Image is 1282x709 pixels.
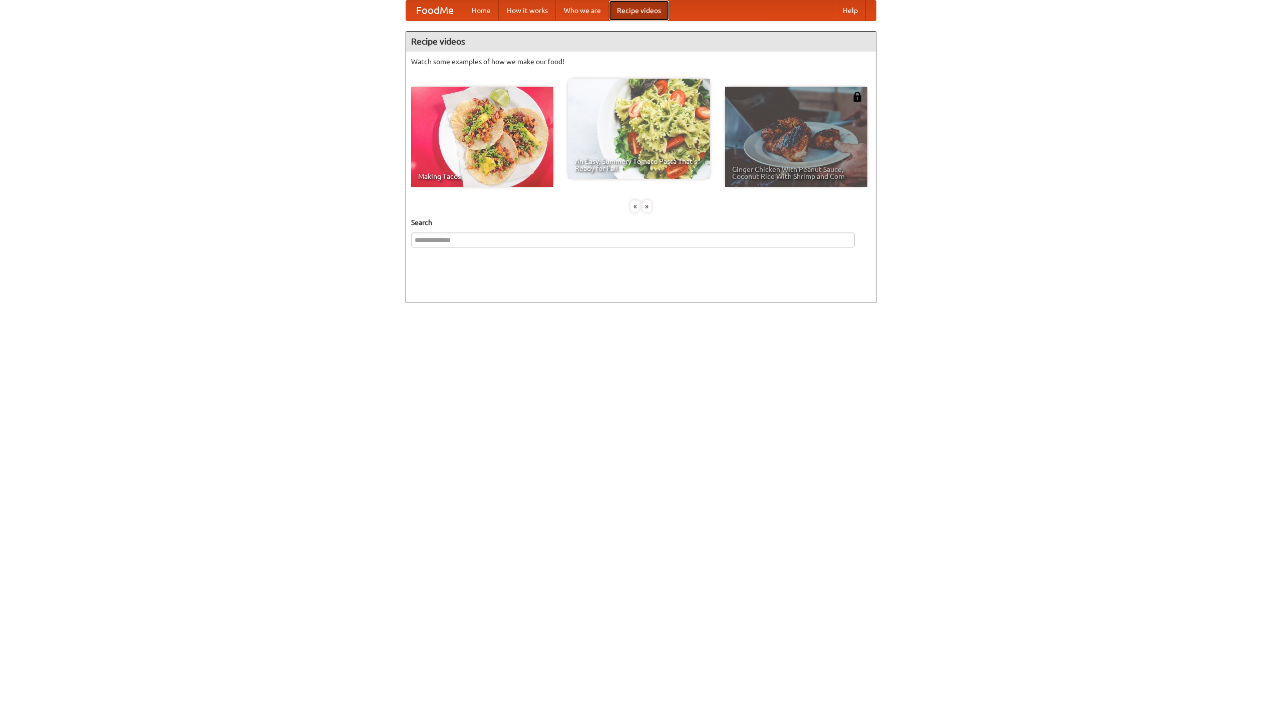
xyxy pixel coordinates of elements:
span: An Easy, Summery Tomato Pasta That's Ready for Fall [575,158,703,172]
a: An Easy, Summery Tomato Pasta That's Ready for Fall [568,79,710,179]
a: FoodMe [406,1,464,21]
div: « [630,200,639,212]
p: Watch some examples of how we make our food! [411,57,871,67]
a: Making Tacos [411,87,553,187]
h5: Search [411,217,871,227]
img: 483408.png [852,92,862,102]
a: How it works [499,1,556,21]
div: » [643,200,652,212]
span: Making Tacos [418,173,546,180]
a: Recipe videos [609,1,669,21]
a: Help [835,1,866,21]
a: Home [464,1,499,21]
h4: Recipe videos [406,32,876,52]
a: Who we are [556,1,609,21]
